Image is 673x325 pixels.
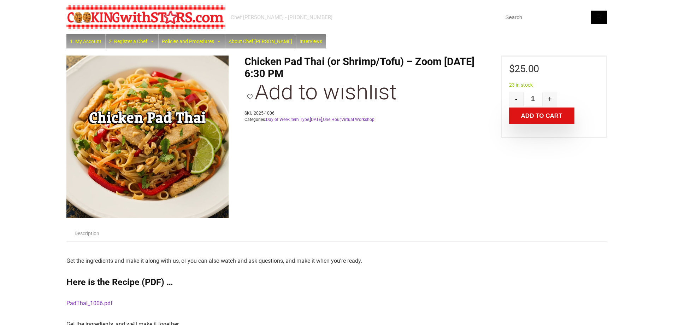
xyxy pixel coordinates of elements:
[290,117,309,122] a: Item Type
[105,34,158,48] a: 2. Register a Chef
[66,277,607,288] h2: Here is the Recipe (PDF) …
[66,56,229,218] img: Chicken Pad Thai (or Shrimp/Tofu) - Zoom Monday Oct 6, 2025 @ 6:30 PM
[501,11,607,24] input: Search
[543,92,557,106] button: +
[310,117,322,122] a: [DATE]
[341,117,374,122] a: Virtual Workshop
[66,256,607,266] p: Get the ingredients and make it along with us, or you can also watch and ask questions, and make ...
[509,92,524,106] button: -
[323,117,341,122] a: One Hour
[158,34,225,48] a: Policies and Procedures
[244,110,492,116] span: SKU:
[509,63,539,75] bdi: 25.00
[509,108,574,124] button: Add to cart
[244,56,492,80] h1: Chicken Pad Thai (or Shrimp/Tofu) – Zoom [DATE] 6:30 PM
[591,11,607,24] button: Search
[66,34,105,48] a: 1. My Account
[296,34,326,48] a: Interviews
[509,82,599,87] p: 23 in stock
[66,5,225,29] img: Chef Paula's Cooking With Stars
[244,116,492,123] span: Categories: , , , ,
[254,111,274,116] span: 2025-1006
[231,14,332,21] div: Chef [PERSON_NAME] - [PHONE_NUMBER]
[266,117,290,122] a: Day of Week
[509,63,515,75] span: $
[524,92,543,106] input: Qty
[225,34,296,48] a: About Chef [PERSON_NAME]
[66,225,107,242] a: Description
[66,300,113,307] a: PadThai_1006.pdf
